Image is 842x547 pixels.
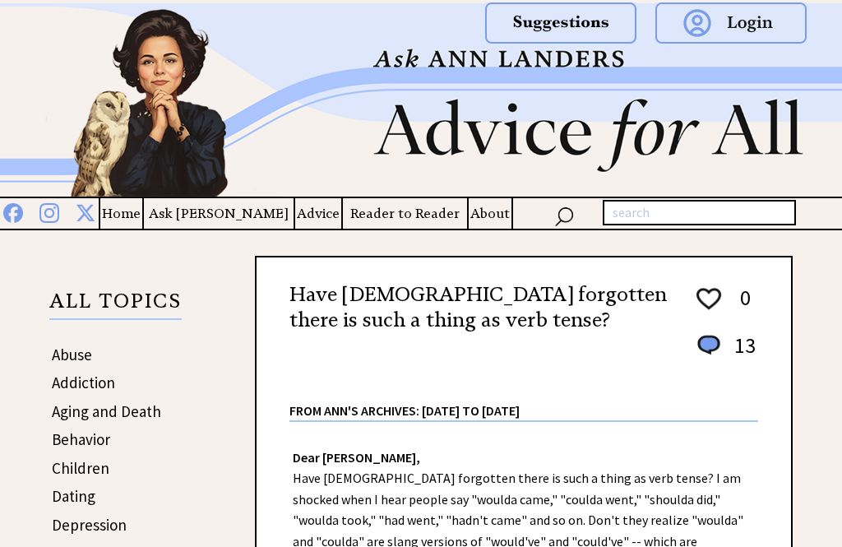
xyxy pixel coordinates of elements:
img: message_round%201.png [694,332,724,359]
img: facebook%20blue.png [3,200,23,223]
img: search_nav.png [554,203,574,227]
a: About [469,203,511,224]
a: Depression [52,515,127,535]
div: From Ann's Archives: [DATE] to [DATE] [289,377,758,420]
input: search [603,200,796,226]
img: login.png [655,2,807,44]
td: 0 [726,284,756,330]
img: heart_outline%201.png [694,285,724,313]
a: Home [100,203,142,224]
img: instagram%20blue.png [39,200,59,223]
a: Dating [52,486,95,506]
a: Reader to Reader [343,203,468,224]
p: ALL TOPICS [49,292,182,320]
strong: Dear [PERSON_NAME], [293,449,420,466]
a: Behavior [52,429,110,449]
a: Aging and Death [52,401,161,421]
td: 13 [726,331,756,375]
a: Children [52,458,109,478]
img: suggestions.png [485,2,636,44]
a: Abuse [52,345,92,364]
img: x%20blue.png [76,200,95,222]
a: Addiction [52,373,115,392]
h2: Have [DEMOGRAPHIC_DATA] forgotten there is such a thing as verb tense? [289,282,676,333]
a: Ask [PERSON_NAME] [144,203,294,224]
a: Advice [295,203,341,224]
